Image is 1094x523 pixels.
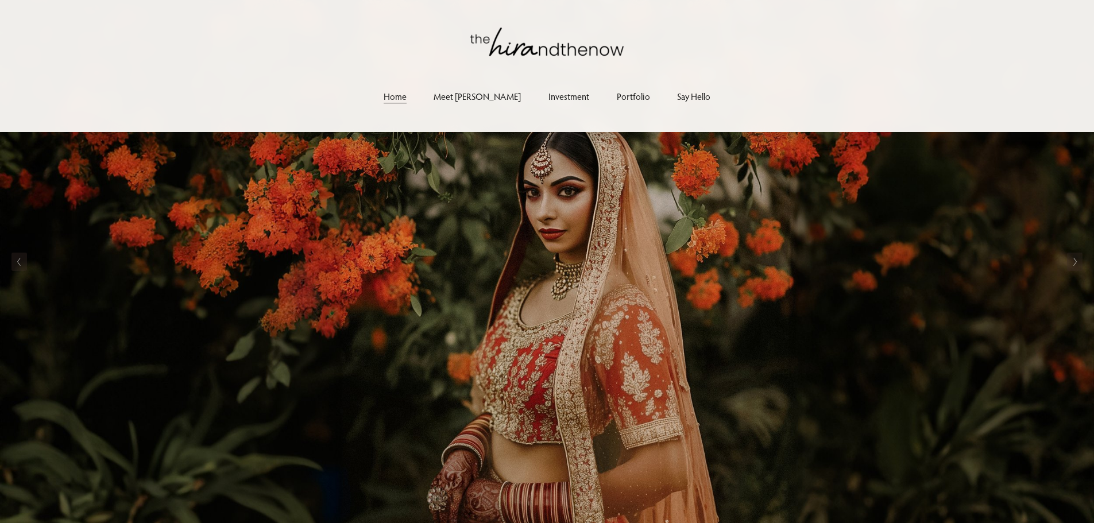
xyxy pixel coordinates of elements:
button: Next Slide [1067,253,1083,271]
img: thehirandthenow [470,28,624,56]
a: Investment [548,89,589,104]
a: Home [384,89,407,104]
a: Say Hello [677,89,710,104]
a: Meet [PERSON_NAME] [434,89,521,104]
a: Portfolio [617,89,650,104]
button: Previous Slide [11,253,27,271]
